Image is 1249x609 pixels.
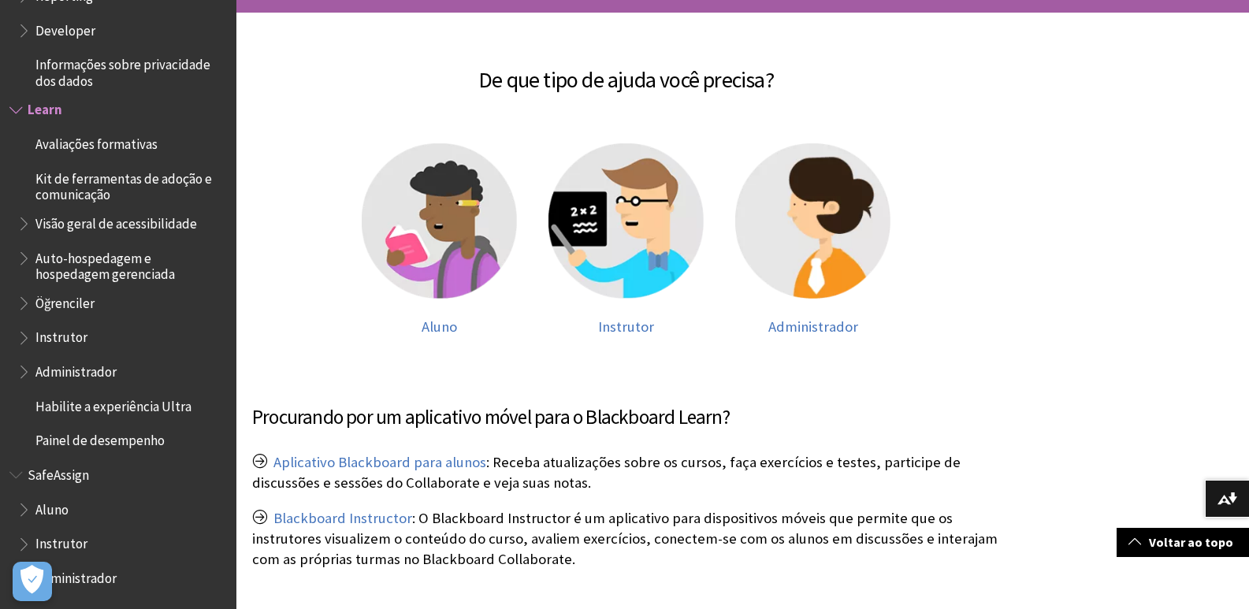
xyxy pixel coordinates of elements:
a: Aplicativo Blackboard para alunos [273,453,486,472]
a: Voltar ao topo [1117,528,1249,557]
span: Visão geral de acessibilidade [35,210,197,232]
nav: Book outline for Blackboard Learn Help [9,97,227,455]
img: Ajuda para instrutores [548,143,704,299]
span: Instrutor [35,325,87,346]
span: Administrador [35,358,117,380]
a: Ajuda para administradores Administrador [735,143,890,335]
span: Öğrenciler [35,290,95,311]
a: Ajuda para instrutores Instrutor [548,143,704,335]
span: Administrador [35,565,117,586]
img: Ajuda para administradores [735,143,890,299]
span: SafeAssign [28,462,89,483]
span: Developer [35,17,95,39]
nav: Book outline for Blackboard SafeAssign [9,462,227,592]
span: Aluno [35,496,69,518]
span: Avaliações formativas [35,131,158,152]
button: Abrir preferências [13,562,52,601]
span: Instrutor [35,531,87,552]
h2: De que tipo de ajuda você precisa? [252,44,1000,96]
h3: Procurando por um aplicativo móvel para o Blackboard Learn? [252,403,1000,433]
span: Informações sobre privacidade dos dados [35,52,225,89]
span: Habilite a experiência Ultra [35,393,191,414]
span: Administrador [768,317,858,336]
span: Learn [28,97,62,118]
p: : O Blackboard Instructor é um aplicativo para dispositivos móveis que permite que os instrutores... [252,508,1000,570]
p: : Receba atualizações sobre os cursos, faça exercícios e testes, participe de discussões e sessõe... [252,452,1000,493]
span: Kit de ferramentas de adoção e comunicação [35,165,225,202]
span: Painel de desempenho [35,428,165,449]
img: Ajuda para alunos [362,143,517,299]
a: Blackboard Instructor [273,509,412,528]
span: Auto-hospedagem e hospedagem gerenciada [35,245,225,282]
span: Aluno [422,317,457,336]
a: Ajuda para alunos Aluno [362,143,517,335]
span: Instrutor [598,317,654,336]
